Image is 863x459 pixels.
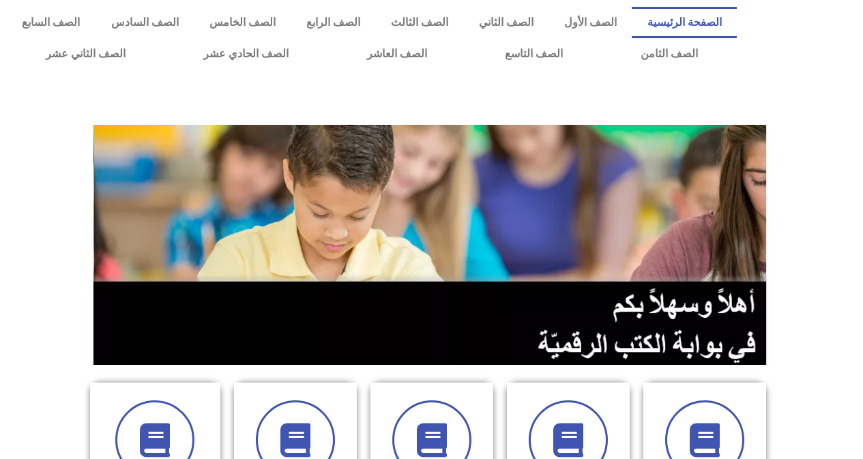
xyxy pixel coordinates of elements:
a: الصف العاشر [328,38,466,70]
a: الصف الثاني عشر [7,38,164,70]
a: الصف السادس [96,7,194,38]
a: الصف الرابع [291,7,375,38]
a: الصف الأول [548,7,632,38]
a: الصف الثالث [375,7,463,38]
a: الصف الخامس [194,7,291,38]
a: الصف الثامن [602,38,737,70]
a: الصف الحادي عشر [164,38,327,70]
a: الصف السابع [7,7,96,38]
a: الصف التاسع [466,38,602,70]
a: الصف الثاني [463,7,548,38]
a: الصفحة الرئيسية [632,7,737,38]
